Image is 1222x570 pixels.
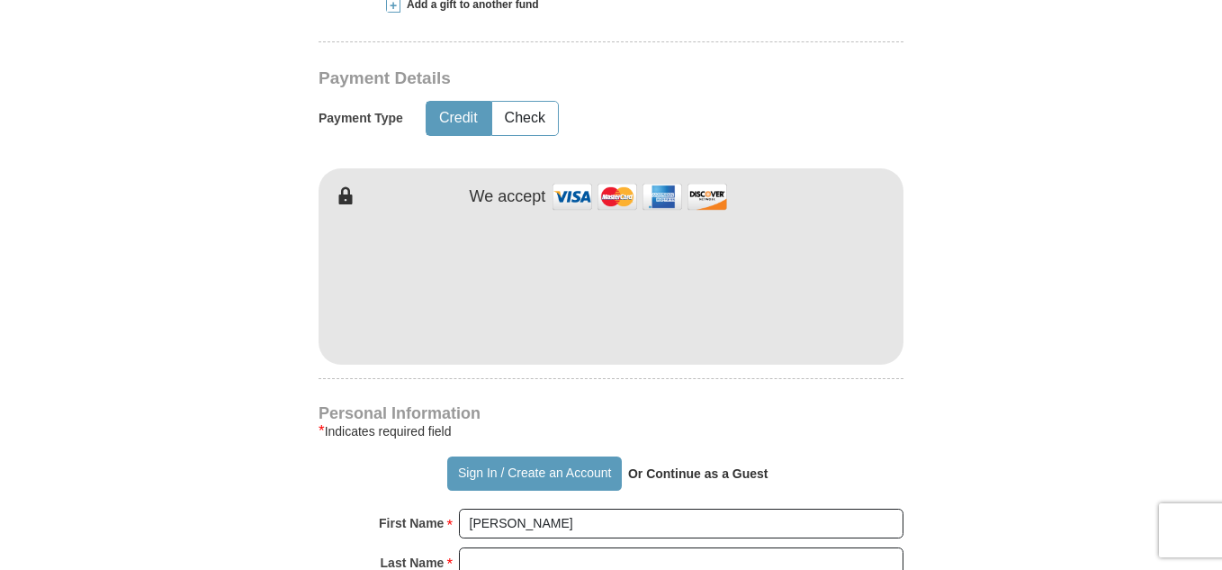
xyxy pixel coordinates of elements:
[492,102,558,135] button: Check
[447,457,621,491] button: Sign In / Create an Account
[319,68,777,89] h3: Payment Details
[628,466,768,481] strong: Or Continue as a Guest
[427,102,490,135] button: Credit
[379,511,444,536] strong: First Name
[319,406,903,421] h4: Personal Information
[319,111,403,126] h5: Payment Type
[550,177,730,216] img: credit cards accepted
[470,187,546,207] h4: We accept
[319,421,903,442] div: Indicates required field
